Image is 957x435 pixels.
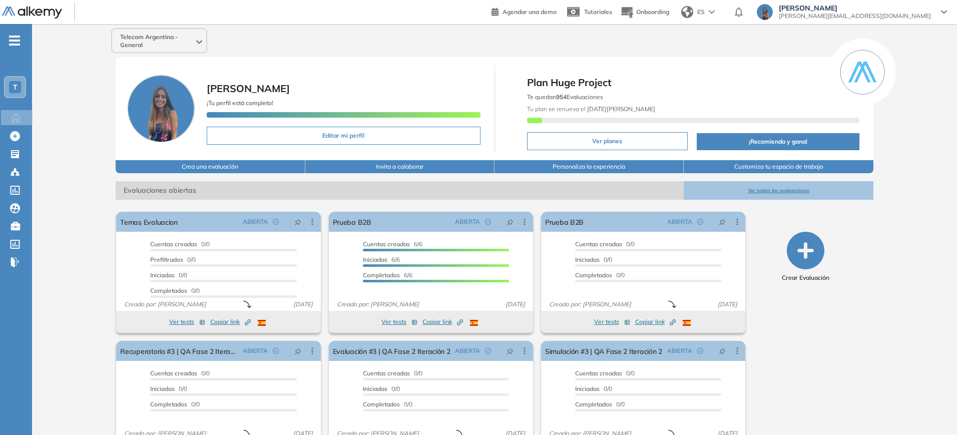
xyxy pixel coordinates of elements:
[575,385,600,392] span: Iniciadas
[363,271,412,279] span: 6/6
[150,271,187,279] span: 0/0
[120,300,210,309] span: Creado por: [PERSON_NAME]
[719,218,726,226] span: pushpin
[697,8,705,17] span: ES
[455,217,480,226] span: ABIERTA
[363,271,400,279] span: Completados
[697,219,703,225] span: check-circle
[782,273,829,282] span: Crear Evaluación
[527,93,603,101] span: Te quedan Evaluaciones
[258,320,266,326] img: ESP
[575,369,635,377] span: 0/0
[556,93,567,101] b: 954
[507,347,514,355] span: pushpin
[305,160,495,173] button: Invita a colaborar
[683,320,691,326] img: ESP
[575,385,612,392] span: 0/0
[575,256,612,263] span: 0/0
[150,271,175,279] span: Iniciadas
[714,300,741,309] span: [DATE]
[620,2,669,23] button: Onboarding
[485,348,491,354] span: check-circle
[422,317,463,326] span: Copiar link
[502,300,529,309] span: [DATE]
[575,400,612,408] span: Completados
[527,75,859,90] span: Plan Huge Project
[503,8,557,16] span: Agendar una demo
[545,341,662,361] a: Simulación #3 | QA Fase 2 Iteración 2
[116,160,305,173] button: Crea una evaluación
[492,5,557,17] a: Agendar una demo
[635,316,676,328] button: Copiar link
[210,317,251,326] span: Copiar link
[363,400,412,408] span: 0/0
[287,214,309,230] button: pushpin
[150,287,187,294] span: Completados
[575,400,625,408] span: 0/0
[333,212,371,232] a: Prueba B2B
[120,212,178,232] a: Temas Evaluacion
[363,400,400,408] span: Completados
[363,385,400,392] span: 0/0
[243,217,268,226] span: ABIERTA
[575,256,600,263] span: Iniciadas
[150,369,197,377] span: Cuentas creadas
[779,12,931,20] span: [PERSON_NAME][EMAIL_ADDRESS][DOMAIN_NAME]
[169,316,205,328] button: Ver tests
[711,214,733,230] button: pushpin
[150,400,187,408] span: Completados
[150,369,210,377] span: 0/0
[207,82,290,95] span: [PERSON_NAME]
[584,8,612,16] span: Tutoriales
[273,219,279,225] span: check-circle
[150,240,210,248] span: 0/0
[120,341,238,361] a: Recuperatorio #3 | QA Fase 2 Iteración 2
[507,218,514,226] span: pushpin
[363,369,422,377] span: 0/0
[527,105,655,113] span: Tu plan se renueva el
[779,4,931,12] span: [PERSON_NAME]
[545,300,635,309] span: Creado por: [PERSON_NAME]
[289,300,317,309] span: [DATE]
[495,160,684,173] button: Personaliza la experiencia
[243,346,268,355] span: ABIERTA
[363,385,387,392] span: Iniciadas
[586,105,655,113] b: [DATE][PERSON_NAME]
[575,369,622,377] span: Cuentas creadas
[150,287,200,294] span: 0/0
[636,8,669,16] span: Onboarding
[150,385,187,392] span: 0/0
[575,240,622,248] span: Cuentas creadas
[667,346,692,355] span: ABIERTA
[333,300,423,309] span: Creado por: [PERSON_NAME]
[273,348,279,354] span: check-circle
[697,133,859,150] button: ¡Recomienda y gana!
[207,99,273,107] span: ¡Tu perfil está completo!
[575,271,625,279] span: 0/0
[545,212,584,232] a: Prueba B2B
[294,218,301,226] span: pushpin
[719,347,726,355] span: pushpin
[150,400,200,408] span: 0/0
[711,343,733,359] button: pushpin
[575,271,612,279] span: Completados
[116,181,684,200] span: Evaluaciones abiertas
[575,240,635,248] span: 0/0
[13,83,18,91] span: T
[635,317,676,326] span: Copiar link
[422,316,463,328] button: Copiar link
[128,75,195,142] img: Foto de perfil
[470,320,478,326] img: ESP
[527,132,688,150] button: Ver planes
[684,160,873,173] button: Customiza tu espacio de trabajo
[150,256,196,263] span: 0/0
[667,217,692,226] span: ABIERTA
[2,7,62,19] img: Logo
[363,256,387,263] span: Iniciadas
[381,316,417,328] button: Ver tests
[684,181,873,200] button: Ver todas las evaluaciones
[485,219,491,225] span: check-circle
[9,40,20,42] i: -
[287,343,309,359] button: pushpin
[150,256,183,263] span: Prefiltrados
